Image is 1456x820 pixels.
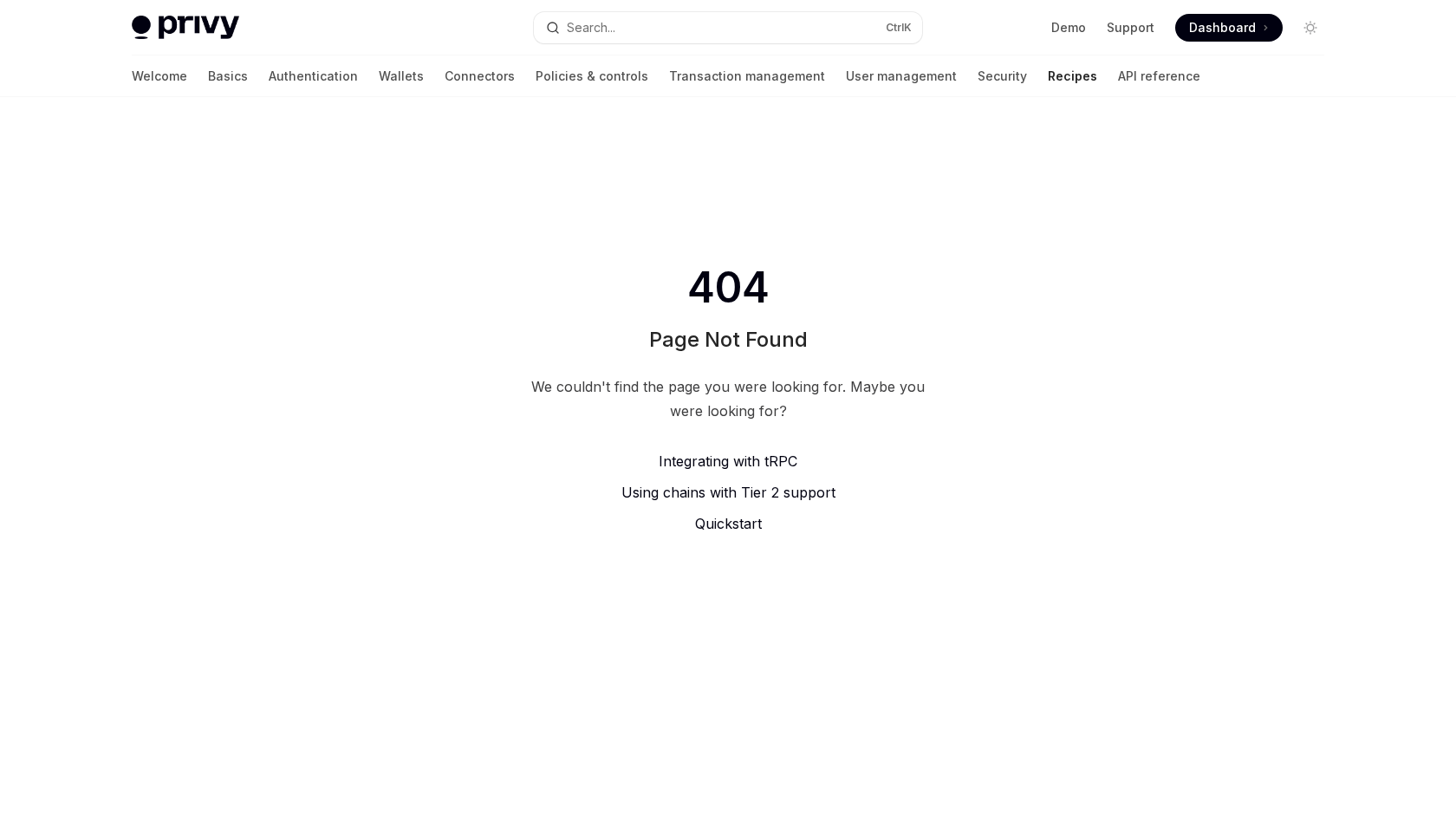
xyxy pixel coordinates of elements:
a: API reference [1118,55,1200,97]
img: light logo [132,16,239,40]
a: Welcome [132,55,187,97]
a: Wallets [379,55,424,97]
span: 404 [684,264,773,312]
a: Connectors [445,55,515,97]
span: Dashboard [1189,19,1256,36]
span: Integrating with tRPC [659,452,797,470]
div: Search... [567,17,615,38]
h1: Page Not Found [649,326,808,354]
a: Authentication [269,55,358,97]
a: Demo [1051,19,1086,36]
a: Quickstart [523,513,933,534]
a: Security [978,55,1027,97]
span: Using chains with Tier 2 support [621,484,835,501]
a: Integrating with tRPC [523,451,933,472]
a: Support [1107,19,1154,36]
a: Recipes [1048,55,1097,97]
span: Quickstart [695,515,762,532]
a: User management [846,55,957,97]
div: We couldn't find the page you were looking for. Maybe you were looking for? [523,374,933,423]
a: Dashboard [1175,14,1283,42]
button: Toggle dark mode [1297,14,1324,42]
a: Transaction management [669,55,825,97]
span: Ctrl K [886,21,912,35]
button: Open search [534,12,922,43]
a: Policies & controls [536,55,648,97]
a: Basics [208,55,248,97]
a: Using chains with Tier 2 support [523,482,933,503]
